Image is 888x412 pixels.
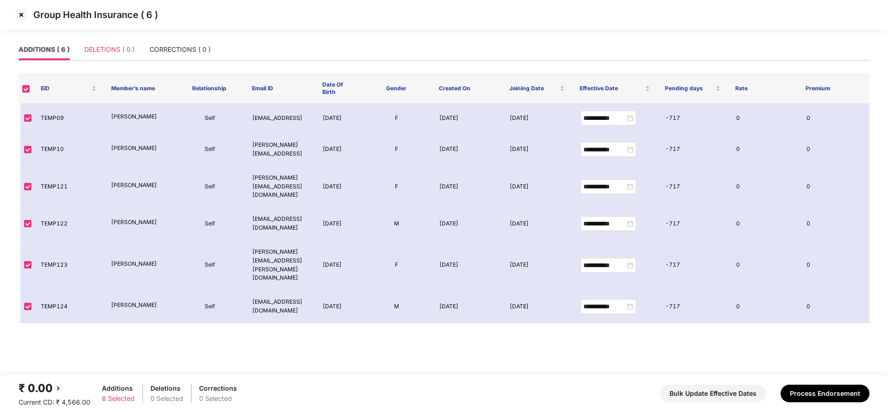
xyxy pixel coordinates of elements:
[102,393,135,404] div: 6 Selected
[150,383,183,393] div: Deletions
[174,103,244,133] td: Self
[729,166,799,208] td: 0
[315,133,362,166] td: [DATE]
[174,240,244,290] td: Self
[502,166,573,208] td: [DATE]
[362,290,432,323] td: M
[315,166,362,208] td: [DATE]
[111,260,167,268] p: [PERSON_NAME]
[244,74,315,103] th: Email ID
[53,383,64,394] img: svg+xml;base64,PHN2ZyBpZD0iQmFjay0yMHgyMCIgeG1sbnM9Imh0dHA6Ly93d3cudzMub3JnLzIwMDAvc3ZnIiB3aWR0aD...
[362,103,432,133] td: F
[799,133,869,166] td: 0
[150,44,211,55] div: CORRECTIONS ( 0 )
[14,7,29,22] img: svg+xml;base64,PHN2ZyBpZD0iQ3Jvc3MtMzJ4MzIiIHhtbG5zPSJodHRwOi8vd3d3LnczLm9yZy8yMDAwL3N2ZyIgd2lkdG...
[150,393,183,404] div: 0 Selected
[174,207,244,240] td: Self
[502,240,573,290] td: [DATE]
[658,207,728,240] td: -717
[658,103,728,133] td: -717
[502,74,572,103] th: Joining Date
[33,290,104,323] td: TEMP124
[33,74,104,103] th: EID
[798,74,869,103] th: Premium
[502,103,573,133] td: [DATE]
[33,133,104,166] td: TEMP10
[432,133,502,166] td: [DATE]
[33,9,158,20] p: Group Health Insurance ( 6 )
[111,181,167,190] p: [PERSON_NAME]
[362,207,432,240] td: M
[245,290,315,323] td: [EMAIL_ADDRESS][DOMAIN_NAME]
[362,166,432,208] td: F
[728,74,798,103] th: Rate
[245,103,315,133] td: [EMAIL_ADDRESS]
[432,290,502,323] td: [DATE]
[245,240,315,290] td: [PERSON_NAME][EMAIL_ADDRESS][PERSON_NAME][DOMAIN_NAME]
[799,207,869,240] td: 0
[658,166,728,208] td: -717
[658,133,728,166] td: -717
[799,240,869,290] td: 0
[781,385,869,402] button: Process Endorsement
[431,74,502,103] th: Created On
[362,133,432,166] td: F
[19,398,90,406] span: Current CD: ₹ 4,566.00
[19,44,69,55] div: ADDITIONS ( 6 )
[33,240,104,290] td: TEMP123
[41,85,89,92] span: EID
[245,133,315,166] td: [PERSON_NAME][EMAIL_ADDRESS]
[432,207,502,240] td: [DATE]
[729,103,799,133] td: 0
[245,207,315,240] td: [EMAIL_ADDRESS][DOMAIN_NAME]
[315,240,362,290] td: [DATE]
[799,166,869,208] td: 0
[199,383,237,393] div: Corrections
[665,85,713,92] span: Pending days
[111,218,167,227] p: [PERSON_NAME]
[572,74,657,103] th: Effective Date
[729,207,799,240] td: 0
[33,103,104,133] td: TEMP09
[658,240,728,290] td: -717
[174,74,244,103] th: Relationship
[111,301,167,310] p: [PERSON_NAME]
[315,103,362,133] td: [DATE]
[502,133,573,166] td: [DATE]
[111,144,167,153] p: [PERSON_NAME]
[174,133,244,166] td: Self
[432,103,502,133] td: [DATE]
[509,85,558,92] span: Joining Date
[432,166,502,208] td: [DATE]
[502,290,573,323] td: [DATE]
[84,44,135,55] div: DELETIONS ( 0 )
[729,240,799,290] td: 0
[174,166,244,208] td: Self
[657,74,728,103] th: Pending days
[174,290,244,323] td: Self
[245,166,315,208] td: [PERSON_NAME][EMAIL_ADDRESS][DOMAIN_NAME]
[315,74,361,103] th: Date Of Birth
[111,112,167,121] p: [PERSON_NAME]
[104,74,174,103] th: Member’s name
[432,240,502,290] td: [DATE]
[315,290,362,323] td: [DATE]
[19,380,90,397] div: ₹ 0.00
[362,240,432,290] td: F
[361,74,431,103] th: Gender
[729,290,799,323] td: 0
[199,393,237,404] div: 0 Selected
[660,385,766,402] button: Bulk Update Effective Dates
[658,290,728,323] td: -717
[799,290,869,323] td: 0
[580,85,643,92] span: Effective Date
[315,207,362,240] td: [DATE]
[502,207,573,240] td: [DATE]
[33,166,104,208] td: TEMP121
[102,383,135,393] div: Additions
[799,103,869,133] td: 0
[33,207,104,240] td: TEMP122
[729,133,799,166] td: 0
